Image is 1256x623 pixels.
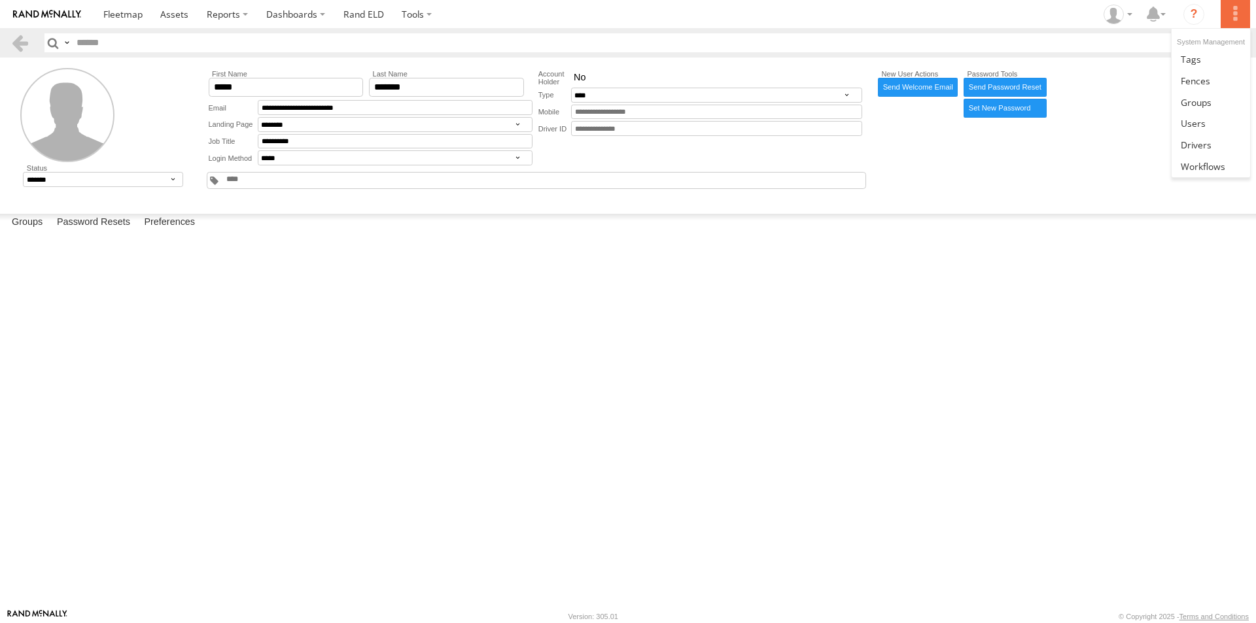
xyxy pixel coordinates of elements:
[964,70,1046,78] label: Password Tools
[568,613,618,620] div: Version: 305.01
[209,150,258,165] label: Login Method
[209,117,258,132] label: Landing Page
[574,72,585,84] span: No
[964,99,1046,118] label: Manually enter new password
[50,214,137,232] label: Password Resets
[209,70,364,78] label: First Name
[1119,613,1249,620] div: © Copyright 2025 -
[7,610,67,623] a: Visit our Website
[137,214,201,232] label: Preferences
[1179,613,1249,620] a: Terms and Conditions
[538,105,571,120] label: Mobile
[878,70,958,78] label: New User Actions
[1183,4,1204,25] i: ?
[61,33,72,52] label: Search Query
[538,88,571,103] label: Type
[964,78,1046,97] a: Send Password Reset
[5,214,49,232] label: Groups
[538,121,571,136] label: Driver ID
[209,100,258,115] label: Email
[538,70,571,86] label: Account Holder
[10,33,29,52] a: Back to previous Page
[1099,5,1137,24] div: Mary Lewis
[878,78,958,97] a: Send Welcome Email
[13,10,81,19] img: rand-logo.svg
[369,70,524,78] label: Last Name
[209,134,258,149] label: Job Title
